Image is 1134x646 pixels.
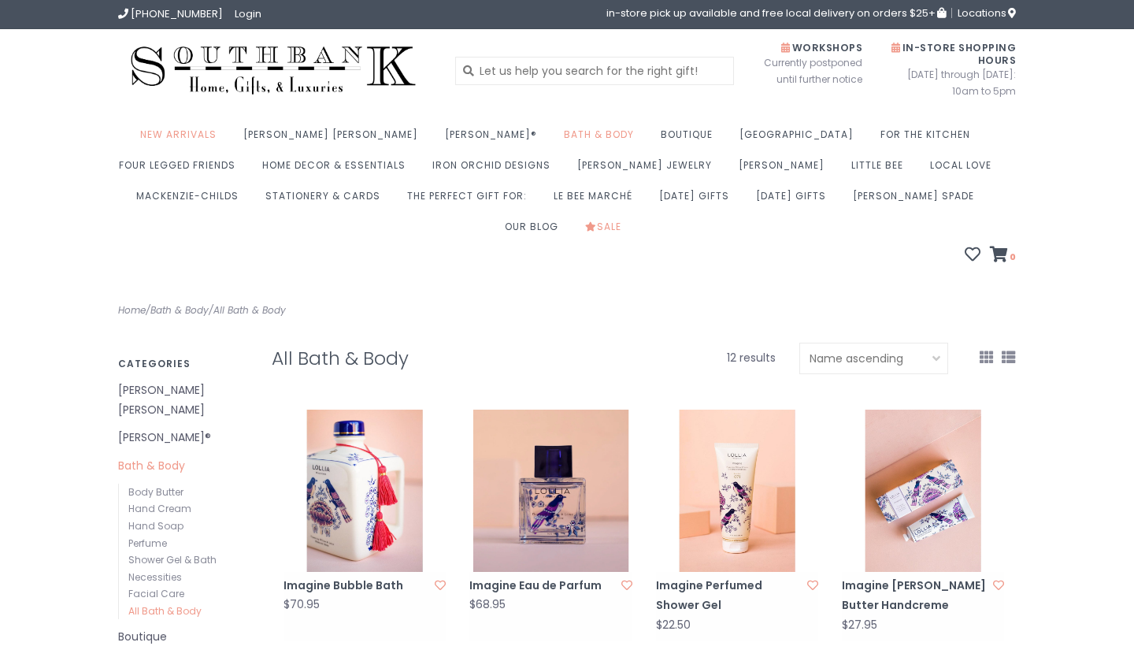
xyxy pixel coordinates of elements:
a: Our Blog [505,216,566,247]
a: For the Kitchen [880,124,978,154]
a: Login [235,6,261,21]
a: Home [118,303,146,317]
a: Imagine Perfumed Shower Gel [656,576,802,615]
a: Bath & Body [150,303,209,317]
h3: Categories [118,358,248,369]
div: $68.95 [469,599,506,611]
a: All Bath & Body [213,303,286,317]
input: Let us help you search for the right gift! [455,57,735,85]
span: [PHONE_NUMBER] [131,6,223,21]
span: 0 [1008,251,1016,263]
div: $70.95 [283,599,320,611]
a: [PERSON_NAME]® [445,124,545,154]
a: [PERSON_NAME] [739,154,832,185]
a: Sale [585,216,629,247]
div: $27.95 [842,619,877,631]
a: Local Love [930,154,999,185]
span: 12 results [727,350,776,366]
a: Bath & Body [118,456,248,476]
a: Add to wishlist [993,577,1004,593]
a: [DATE] Gifts [659,185,737,216]
a: Imagine [PERSON_NAME] Butter Handcreme [842,576,988,615]
a: [PERSON_NAME]® [118,428,248,447]
div: / / [106,302,567,319]
a: [DATE] Gifts [756,185,834,216]
span: [DATE] through [DATE]: 10am to 5pm [886,66,1016,99]
a: All Bath & Body [128,604,202,618]
a: [PHONE_NUMBER] [118,6,223,21]
a: Body Butter [128,485,183,499]
a: New Arrivals [140,124,224,154]
a: Add to wishlist [807,577,818,593]
img: Southbank Gift Company -- Home, Gifts, and Luxuries [118,41,428,100]
a: Stationery & Cards [265,185,388,216]
img: Margot Elena Imagine Eau de Parfum [469,410,632,572]
a: Home Decor & Essentials [262,154,413,185]
a: Le Bee Marché [554,185,640,216]
a: Four Legged Friends [119,154,243,185]
a: Imagine Eau de Parfum [469,576,616,596]
a: Imagine Bubble Bath [283,576,430,596]
img: Margot Elena Imagine Bubble Bath [283,410,446,572]
a: Boutique [661,124,721,154]
a: The perfect gift for: [407,185,535,216]
a: Add to wishlist [621,577,632,593]
div: $22.50 [656,619,691,631]
span: In-Store Shopping Hours [891,41,1016,67]
a: Add to wishlist [435,577,446,593]
a: Locations [951,8,1016,18]
a: [PERSON_NAME] [PERSON_NAME] [118,381,248,420]
a: Bath & Body [564,124,642,154]
span: Workshops [781,41,862,54]
h1: All Bath & Body [272,348,602,369]
span: in-store pick up available and free local delivery on orders $25+ [606,8,946,18]
a: Little Bee [851,154,911,185]
img: Margot Elena Imagine Perfumed Shower Gel [656,410,818,572]
a: Iron Orchid Designs [432,154,558,185]
a: Facial Care [128,587,184,600]
a: Hand Cream [128,502,191,515]
span: Currently postponed until further notice [744,54,862,87]
a: [PERSON_NAME] [PERSON_NAME] [243,124,426,154]
a: 0 [990,248,1016,264]
img: Margot Elena Imagine Shea Butter Handcreme [842,410,1004,572]
a: Perfume [128,536,167,550]
span: Locations [958,6,1016,20]
a: [PERSON_NAME] Jewelry [577,154,720,185]
a: Hand Soap [128,519,183,533]
a: [PERSON_NAME] Spade [853,185,982,216]
a: Shower Gel & Bath Necessities [128,553,217,584]
a: [GEOGRAPHIC_DATA] [739,124,862,154]
a: MacKenzie-Childs [136,185,246,216]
